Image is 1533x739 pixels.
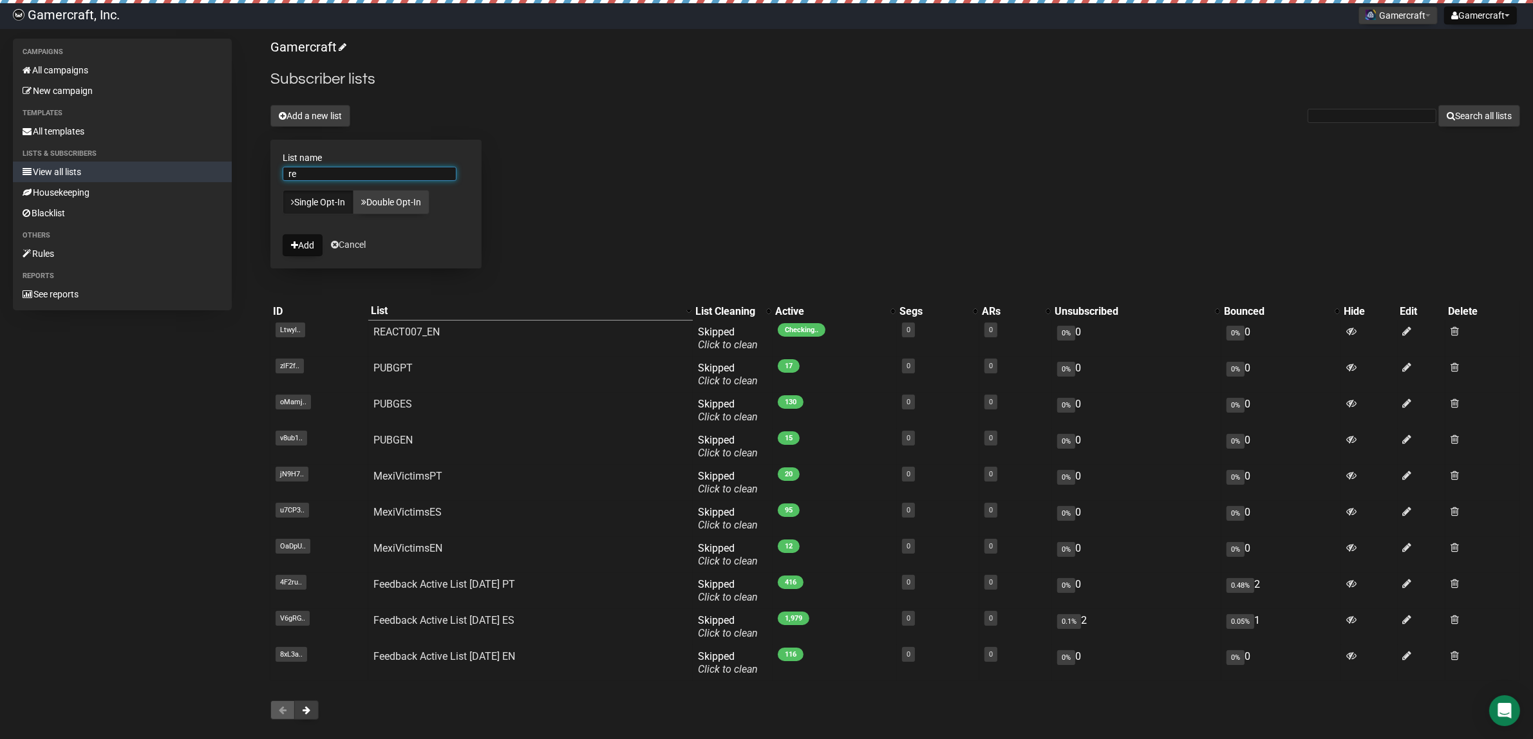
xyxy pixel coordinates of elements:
[907,470,910,478] a: 0
[1055,305,1209,318] div: Unsubscribed
[283,190,353,214] a: Single Opt-In
[982,305,1039,318] div: ARs
[698,555,758,567] a: Click to clean
[698,627,758,639] a: Click to clean
[989,578,993,586] a: 0
[1052,573,1221,609] td: 0
[1052,302,1221,321] th: Unsubscribed: No sort applied, activate to apply an ascending sort
[353,190,429,214] a: Double Opt-In
[907,506,910,514] a: 0
[13,121,232,142] a: All templates
[1221,609,1341,645] td: 1
[373,578,515,590] a: Feedback Active List [DATE] PT
[989,506,993,514] a: 0
[270,68,1520,91] h2: Subscriber lists
[1227,578,1254,593] span: 0.48%
[1221,357,1341,393] td: 0
[1052,645,1221,681] td: 0
[698,663,758,675] a: Click to clean
[13,203,232,223] a: Blacklist
[897,302,979,321] th: Segs: No sort applied, activate to apply an ascending sort
[1221,645,1341,681] td: 0
[989,326,993,334] a: 0
[276,431,307,445] span: v8ub1..
[13,106,232,121] li: Templates
[1057,434,1075,449] span: 0%
[778,395,804,409] span: 130
[1052,609,1221,645] td: 2
[1052,321,1221,357] td: 0
[13,162,232,182] a: View all lists
[1227,506,1245,521] span: 0%
[373,650,515,662] a: Feedback Active List [DATE] EN
[276,395,311,409] span: oMamj..
[698,398,758,423] span: Skipped
[778,503,800,517] span: 95
[698,362,758,387] span: Skipped
[1052,429,1221,465] td: 0
[273,305,366,318] div: ID
[1400,305,1444,318] div: Edit
[283,234,323,256] button: Add
[1052,537,1221,573] td: 0
[1057,506,1075,521] span: 0%
[778,323,825,337] span: Checking..
[276,359,304,373] span: zlF2f..
[283,167,456,181] input: The name of your new list
[989,650,993,659] a: 0
[1221,465,1341,501] td: 0
[989,398,993,406] a: 0
[1057,650,1075,665] span: 0%
[1057,398,1075,413] span: 0%
[270,302,368,321] th: ID: No sort applied, sorting is disabled
[13,228,232,243] li: Others
[1057,362,1075,377] span: 0%
[276,647,307,662] span: 8xL3a..
[698,411,758,423] a: Click to clean
[907,578,910,586] a: 0
[13,284,232,304] a: See reports
[1341,302,1398,321] th: Hide: No sort applied, sorting is disabled
[698,650,758,675] span: Skipped
[698,447,758,459] a: Click to clean
[698,506,758,531] span: Skipped
[1489,695,1520,726] div: Open Intercom Messenger
[1445,302,1520,321] th: Delete: No sort applied, sorting is disabled
[899,305,966,318] div: Segs
[283,152,469,164] label: List name
[276,323,305,337] span: LtwyI..
[989,434,993,442] a: 0
[1444,6,1517,24] button: Gamercraft
[1221,501,1341,537] td: 0
[1227,614,1254,629] span: 0.05%
[907,650,910,659] a: 0
[907,542,910,550] a: 0
[698,519,758,531] a: Click to clean
[775,305,883,318] div: Active
[270,105,350,127] button: Add a new list
[778,431,800,445] span: 15
[695,305,760,318] div: List Cleaning
[368,302,693,321] th: List: Descending sort applied, activate to remove the sort
[1057,578,1075,593] span: 0%
[698,339,758,351] a: Click to clean
[1057,470,1075,485] span: 0%
[1227,434,1245,449] span: 0%
[13,60,232,80] a: All campaigns
[373,434,413,446] a: PUBGEN
[1221,302,1341,321] th: Bounced: No sort applied, activate to apply an ascending sort
[698,434,758,459] span: Skipped
[276,611,310,626] span: V6gRG..
[270,39,344,55] a: Gamercraft
[698,591,758,603] a: Click to clean
[1448,305,1518,318] div: Delete
[907,326,910,334] a: 0
[698,542,758,567] span: Skipped
[698,326,758,351] span: Skipped
[13,80,232,101] a: New campaign
[778,467,800,481] span: 20
[1221,573,1341,609] td: 2
[13,146,232,162] li: Lists & subscribers
[778,539,800,553] span: 12
[276,467,308,482] span: jN9H7..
